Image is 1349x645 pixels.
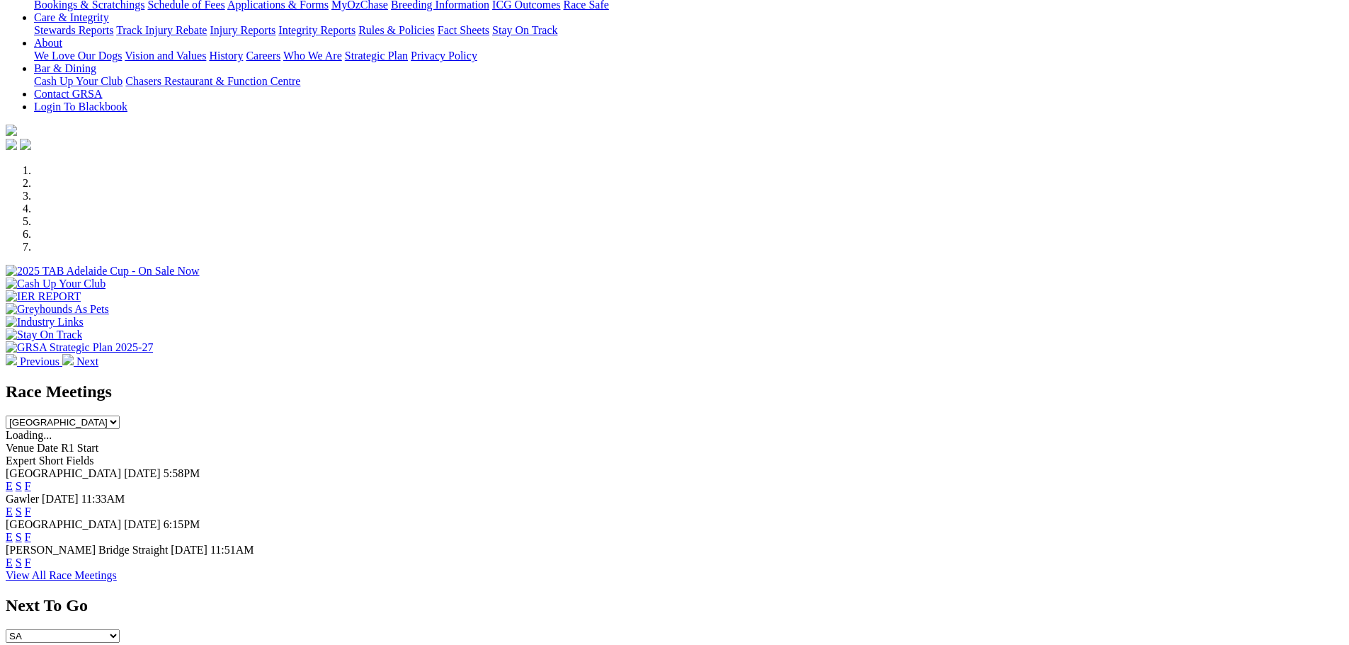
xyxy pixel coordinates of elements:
img: facebook.svg [6,139,17,150]
a: Care & Integrity [34,11,109,23]
a: Strategic Plan [345,50,408,62]
a: Next [62,355,98,367]
a: Rules & Policies [358,24,435,36]
img: Industry Links [6,316,84,329]
img: chevron-left-pager-white.svg [6,354,17,365]
div: Bar & Dining [34,75,1343,88]
a: Careers [246,50,280,62]
span: Short [39,455,64,467]
a: E [6,531,13,543]
a: We Love Our Dogs [34,50,122,62]
a: Privacy Policy [411,50,477,62]
span: [DATE] [171,544,207,556]
span: Fields [66,455,93,467]
a: Contact GRSA [34,88,102,100]
a: S [16,531,22,543]
h2: Next To Go [6,596,1343,615]
div: About [34,50,1343,62]
a: F [25,556,31,569]
img: Cash Up Your Club [6,278,106,290]
span: Date [37,442,58,454]
span: [GEOGRAPHIC_DATA] [6,518,121,530]
a: About [34,37,62,49]
a: Track Injury Rebate [116,24,207,36]
a: F [25,531,31,543]
span: [DATE] [124,518,161,530]
a: History [209,50,243,62]
span: R1 Start [61,442,98,454]
a: Integrity Reports [278,24,355,36]
a: Fact Sheets [438,24,489,36]
a: E [6,480,13,492]
span: 11:51AM [210,544,254,556]
div: Care & Integrity [34,24,1343,37]
h2: Race Meetings [6,382,1343,401]
img: Stay On Track [6,329,82,341]
img: GRSA Strategic Plan 2025-27 [6,341,153,354]
img: logo-grsa-white.png [6,125,17,136]
a: Who We Are [283,50,342,62]
a: Stay On Track [492,24,557,36]
img: IER REPORT [6,290,81,303]
a: S [16,480,22,492]
span: [PERSON_NAME] Bridge Straight [6,544,168,556]
span: [DATE] [124,467,161,479]
a: Login To Blackbook [34,101,127,113]
span: 5:58PM [164,467,200,479]
span: Gawler [6,493,39,505]
a: Vision and Values [125,50,206,62]
img: 2025 TAB Adelaide Cup - On Sale Now [6,265,200,278]
a: Injury Reports [210,24,275,36]
span: [GEOGRAPHIC_DATA] [6,467,121,479]
a: S [16,556,22,569]
a: View All Race Meetings [6,569,117,581]
a: Stewards Reports [34,24,113,36]
span: 6:15PM [164,518,200,530]
a: Bar & Dining [34,62,96,74]
img: Greyhounds As Pets [6,303,109,316]
a: Chasers Restaurant & Function Centre [125,75,300,87]
span: Previous [20,355,59,367]
span: Loading... [6,429,52,441]
span: 11:33AM [81,493,125,505]
a: Previous [6,355,62,367]
span: [DATE] [42,493,79,505]
a: E [6,506,13,518]
a: S [16,506,22,518]
a: F [25,506,31,518]
span: Next [76,355,98,367]
span: Venue [6,442,34,454]
img: chevron-right-pager-white.svg [62,354,74,365]
a: F [25,480,31,492]
a: Cash Up Your Club [34,75,123,87]
span: Expert [6,455,36,467]
a: E [6,556,13,569]
img: twitter.svg [20,139,31,150]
